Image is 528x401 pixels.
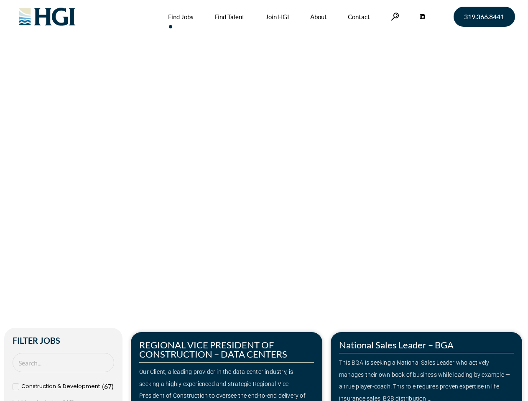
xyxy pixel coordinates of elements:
span: Construction & Development [21,381,100,393]
a: Home [30,168,48,177]
a: 319.366.8441 [454,7,515,27]
span: 67 [104,382,112,390]
input: Search Job [13,353,114,373]
h2: Filter Jobs [13,336,114,345]
span: ) [112,382,114,390]
a: Search [391,13,399,20]
span: Make Your [30,128,151,158]
span: Jobs [51,168,64,177]
a: National Sales Leader – BGA [339,339,454,350]
span: » [30,168,64,177]
span: 319.366.8441 [464,13,504,20]
a: REGIONAL VICE PRESIDENT OF CONSTRUCTION – DATA CENTERS [139,339,287,360]
span: ( [102,382,104,390]
span: Next Move [156,129,279,157]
